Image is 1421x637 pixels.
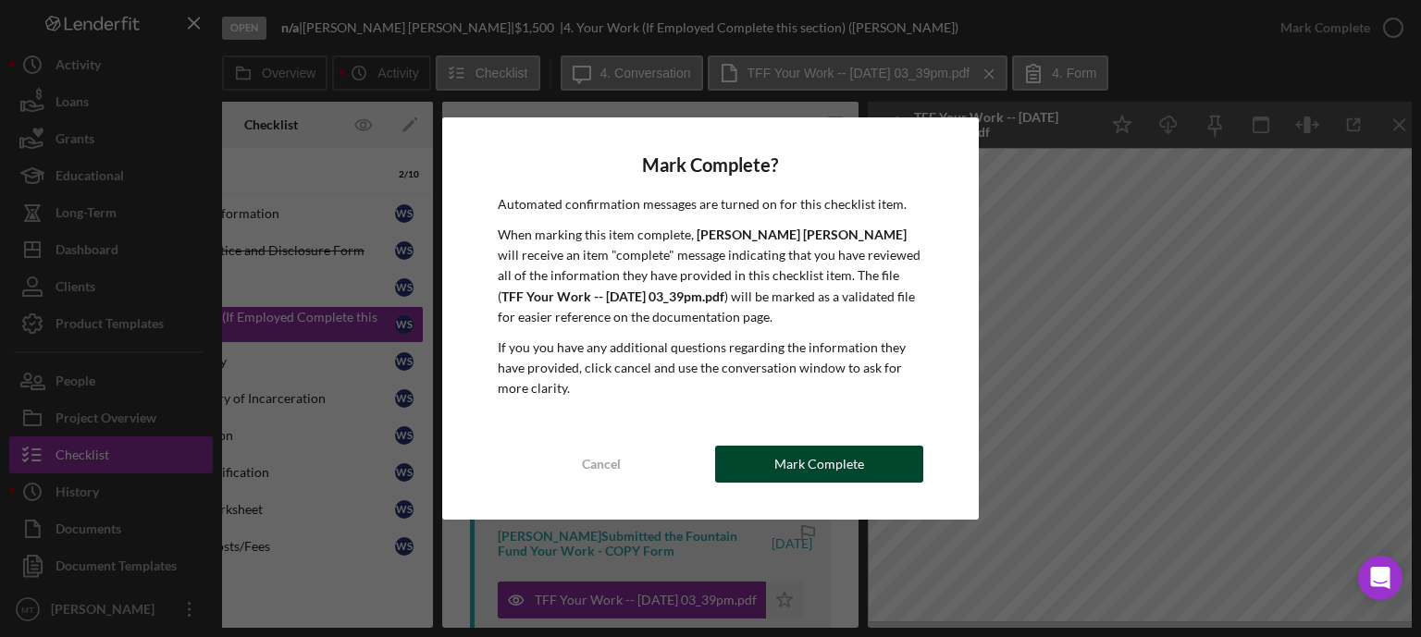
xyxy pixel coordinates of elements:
[498,446,706,483] button: Cancel
[582,446,621,483] div: Cancel
[1358,556,1402,600] div: Open Intercom Messenger
[498,225,924,328] p: When marking this item complete, will receive an item "complete" message indicating that you have...
[498,194,924,214] p: Automated confirmation messages are turned on for this checklist item.
[501,288,724,304] b: TFF Your Work -- [DATE] 03_39pm.pdf
[715,446,923,483] button: Mark Complete
[498,337,924,399] p: If you you have any additional questions regarding the information they have provided, click canc...
[774,446,864,483] div: Mark Complete
[498,154,924,176] h4: Mark Complete?
[697,227,907,242] b: [PERSON_NAME] [PERSON_NAME]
